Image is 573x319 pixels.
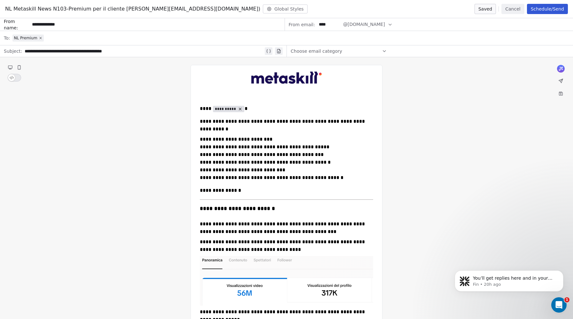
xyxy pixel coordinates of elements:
span: NL Premium [14,35,37,41]
button: Saved [475,4,496,14]
span: Choose email category [291,48,342,54]
span: @[DOMAIN_NAME] [343,21,385,28]
span: Subject: [4,48,22,56]
button: Global Styles [263,4,308,13]
span: 1 [564,297,569,302]
span: NL Metaskill News N103-Premium per il cliente [PERSON_NAME][EMAIL_ADDRESS][DOMAIN_NAME]) [5,5,260,13]
button: Cancel [501,4,524,14]
iframe: Intercom notifications message [445,257,573,302]
button: Schedule/Send [527,4,568,14]
span: From email: [289,21,315,28]
span: From name: [4,18,29,31]
span: To: [4,35,10,41]
iframe: Intercom live chat [551,297,567,313]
